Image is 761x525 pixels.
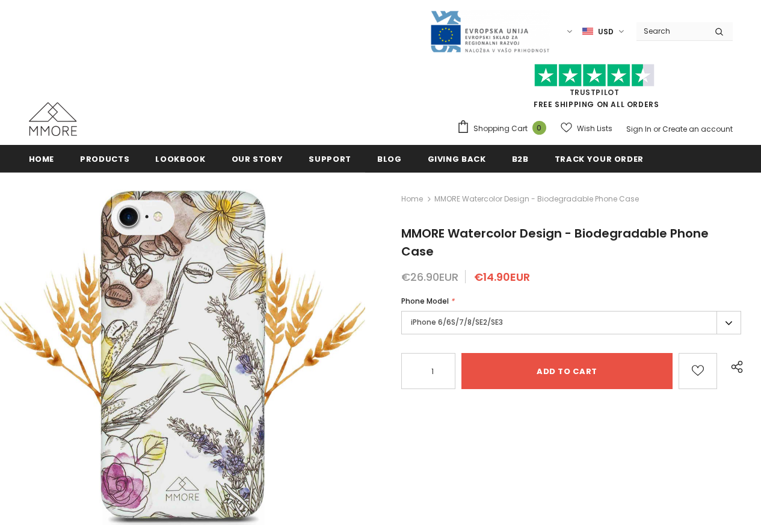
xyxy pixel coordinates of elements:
[532,121,546,135] span: 0
[474,269,530,284] span: €14.90EUR
[401,311,741,334] label: iPhone 6/6S/7/8/SE2/SE3
[401,225,709,260] span: MMORE Watercolor Design - Biodegradable Phone Case
[570,87,620,97] a: Trustpilot
[598,26,614,38] span: USD
[534,64,655,87] img: Trust Pilot Stars
[232,153,283,165] span: Our Story
[428,153,486,165] span: Giving back
[80,145,129,172] a: Products
[309,153,351,165] span: support
[430,10,550,54] img: Javni Razpis
[29,145,55,172] a: Home
[662,124,733,134] a: Create an account
[155,153,205,165] span: Lookbook
[401,192,423,206] a: Home
[155,145,205,172] a: Lookbook
[555,145,644,172] a: Track your order
[636,22,706,40] input: Search Site
[401,296,449,306] span: Phone Model
[653,124,661,134] span: or
[309,145,351,172] a: support
[582,26,593,37] img: USD
[232,145,283,172] a: Our Story
[577,123,612,135] span: Wish Lists
[457,69,733,109] span: FREE SHIPPING ON ALL ORDERS
[461,353,673,389] input: Add to cart
[512,145,529,172] a: B2B
[401,269,458,284] span: €26.90EUR
[80,153,129,165] span: Products
[29,153,55,165] span: Home
[430,26,550,36] a: Javni Razpis
[434,192,639,206] span: MMORE Watercolor Design - Biodegradable Phone Case
[29,102,77,136] img: MMORE Cases
[377,145,402,172] a: Blog
[428,145,486,172] a: Giving back
[377,153,402,165] span: Blog
[457,120,552,138] a: Shopping Cart 0
[555,153,644,165] span: Track your order
[512,153,529,165] span: B2B
[626,124,652,134] a: Sign In
[561,118,612,139] a: Wish Lists
[473,123,528,135] span: Shopping Cart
